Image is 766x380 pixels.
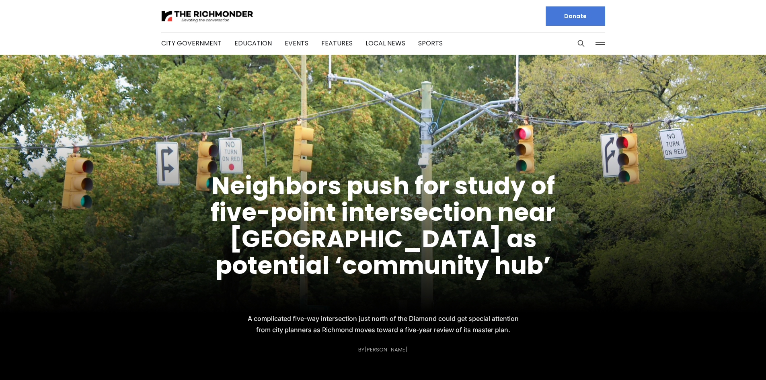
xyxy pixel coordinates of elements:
a: Features [321,39,353,48]
a: Sports [418,39,443,48]
a: Education [234,39,272,48]
a: Events [285,39,308,48]
p: A complicated five-way intersection just north of the Diamond could get special attention from ci... [240,313,526,335]
a: Neighbors push for study of five-point intersection near [GEOGRAPHIC_DATA] as potential ‘communit... [211,169,556,282]
a: [PERSON_NAME] [364,346,408,353]
a: Donate [546,6,605,26]
a: Local News [366,39,405,48]
button: Search this site [575,37,587,49]
div: By [358,347,408,353]
a: City Government [161,39,222,48]
img: The Richmonder [161,9,254,23]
